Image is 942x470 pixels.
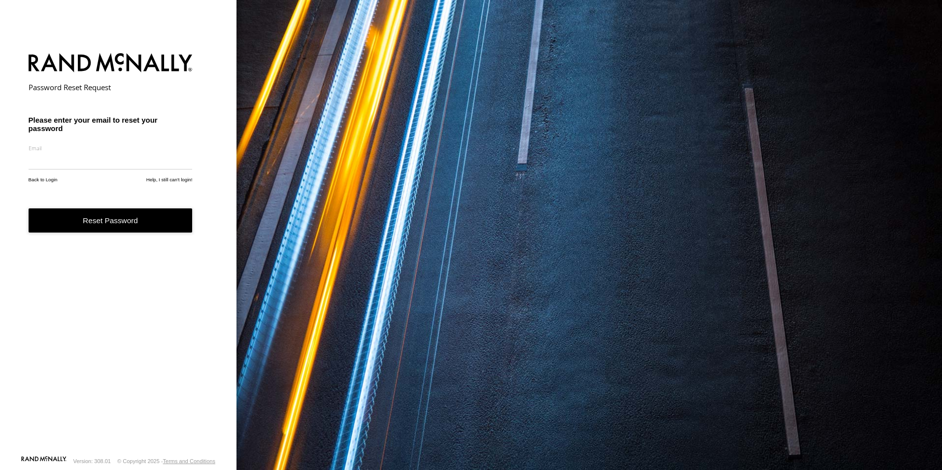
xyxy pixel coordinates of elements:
a: Back to Login [29,177,58,182]
button: Reset Password [29,208,193,233]
a: Help, I still can't login! [146,177,193,182]
h2: Password Reset Request [29,82,193,92]
img: Rand McNally [29,51,193,76]
h3: Please enter your email to reset your password [29,116,193,133]
a: Visit our Website [21,456,67,466]
div: Version: 308.01 [73,458,111,464]
label: Email [29,144,193,152]
a: Terms and Conditions [163,458,215,464]
div: © Copyright 2025 - [117,458,215,464]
